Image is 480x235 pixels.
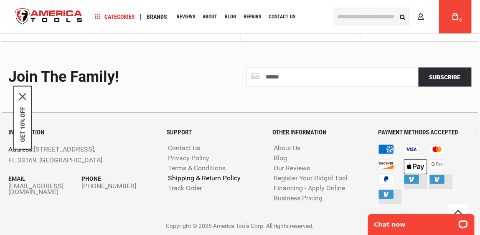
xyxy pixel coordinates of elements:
p: Phone [81,174,155,184]
a: Privacy Policy [166,155,212,163]
span: 0 [460,18,462,23]
a: Blog [272,155,290,163]
button: Subscribe [419,68,472,87]
h6: SUPPORT [167,129,260,136]
span: Brands [147,14,167,20]
a: [EMAIL_ADDRESS][DOMAIN_NAME] [8,184,81,195]
span: Reviews [177,14,195,19]
a: About Us [272,145,303,153]
button: GET 10% OFF [19,106,26,142]
div: Join the Family! [8,69,234,86]
p: [STREET_ADDRESS], FL 33169, [GEOGRAPHIC_DATA] [8,144,125,166]
a: Contact Us [166,145,203,153]
span: About [203,14,217,19]
span: Categories [95,14,135,20]
span: Blog [225,14,236,19]
a: Reviews [173,11,199,23]
a: [PHONE_NUMBER] [81,184,155,190]
p: Copyright © 2025 America Tools Corp. All rights reserved. [8,222,472,231]
a: Business Pricing [272,195,325,203]
button: Search [395,9,411,25]
a: About [199,11,221,23]
a: Contact Us [265,11,299,23]
a: Repairs [240,11,265,23]
h6: INFORMATION [8,129,155,136]
h6: OTHER INFORMATION [273,129,366,136]
span: Contact Us [269,14,295,19]
a: Financing - Apply Online [272,185,348,193]
a: store logo [8,1,89,33]
a: Blog [221,11,240,23]
button: Close [19,93,26,100]
a: Track Order [166,185,204,193]
h6: PAYMENT METHODS ACCEPTED [378,129,472,136]
span: Subscribe [429,74,461,81]
a: Brands [143,11,171,23]
p: Email [8,174,81,184]
img: America Tools [8,1,89,33]
a: Register Your Ridgid Tool [272,175,350,183]
a: Categories [91,11,139,23]
iframe: LiveChat chat widget [363,209,480,235]
span: Repairs [244,14,261,19]
a: Shipping & Return Policy [166,175,243,183]
svg: close icon [19,93,26,100]
span: Address: [8,146,34,154]
a: Our Reviews [272,165,312,173]
a: Terms & Conditions [166,165,228,173]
